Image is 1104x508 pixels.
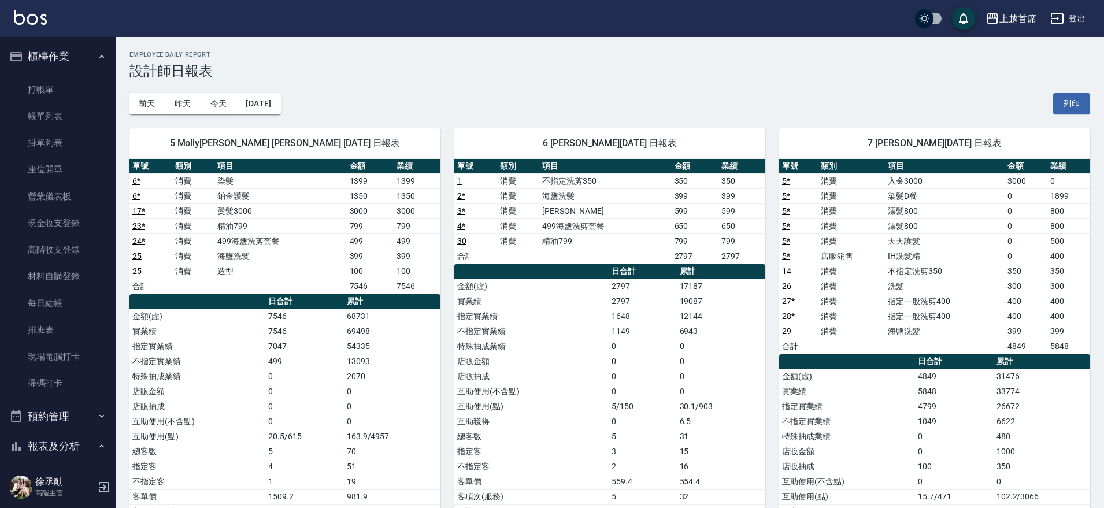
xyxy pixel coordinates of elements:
[1047,173,1090,188] td: 0
[677,474,765,489] td: 554.4
[1005,218,1047,233] td: 0
[782,281,791,291] a: 26
[994,384,1090,399] td: 33774
[347,203,394,218] td: 3000
[915,489,993,504] td: 15.7/471
[1005,339,1047,354] td: 4849
[35,488,94,498] p: 高階主管
[129,354,265,369] td: 不指定實業績
[214,159,346,174] th: 項目
[394,279,440,294] td: 7546
[172,249,215,264] td: 消費
[1053,93,1090,114] button: 列印
[1005,188,1047,203] td: 0
[994,414,1090,429] td: 6622
[1005,173,1047,188] td: 3000
[214,218,346,233] td: 精油799
[454,249,497,264] td: 合計
[779,444,915,459] td: 店販金額
[457,236,466,246] a: 30
[132,251,142,261] a: 25
[677,429,765,444] td: 31
[394,203,440,218] td: 3000
[1047,218,1090,233] td: 800
[201,93,237,114] button: 今天
[915,369,993,384] td: 4849
[347,279,394,294] td: 7546
[1005,309,1047,324] td: 400
[1047,294,1090,309] td: 400
[609,279,677,294] td: 2797
[129,489,265,504] td: 客單價
[344,414,440,429] td: 0
[1047,249,1090,264] td: 400
[915,384,993,399] td: 5848
[497,203,540,218] td: 消費
[344,444,440,459] td: 70
[994,369,1090,384] td: 31476
[885,249,1005,264] td: IH洗髮精
[9,476,32,499] img: Person
[1005,279,1047,294] td: 300
[677,354,765,369] td: 0
[718,233,765,249] td: 799
[672,159,718,174] th: 金額
[454,339,609,354] td: 特殊抽成業績
[885,309,1005,324] td: 指定一般洗剪400
[818,249,885,264] td: 店販銷售
[1005,294,1047,309] td: 400
[672,188,718,203] td: 399
[793,138,1076,149] span: 7 [PERSON_NAME][DATE] 日報表
[677,324,765,339] td: 6943
[994,429,1090,444] td: 480
[539,159,671,174] th: 項目
[994,489,1090,504] td: 102.2/3066
[672,249,718,264] td: 2797
[885,233,1005,249] td: 天天護髮
[915,354,993,369] th: 日合計
[5,402,111,432] button: 預約管理
[915,429,993,444] td: 0
[129,474,265,489] td: 不指定客
[915,444,993,459] td: 0
[782,327,791,336] a: 29
[609,474,677,489] td: 559.4
[1047,339,1090,354] td: 5848
[344,384,440,399] td: 0
[497,173,540,188] td: 消費
[539,233,671,249] td: 精油799
[265,369,343,384] td: 0
[172,203,215,218] td: 消費
[454,474,609,489] td: 客單價
[818,188,885,203] td: 消費
[143,138,427,149] span: 5 Molly[PERSON_NAME] [PERSON_NAME] [DATE] 日報表
[677,279,765,294] td: 17187
[915,399,993,414] td: 4799
[677,399,765,414] td: 30.1/903
[5,370,111,396] a: 掃碼打卡
[344,309,440,324] td: 68731
[172,233,215,249] td: 消費
[129,324,265,339] td: 實業績
[539,203,671,218] td: [PERSON_NAME]
[344,369,440,384] td: 2070
[5,431,111,461] button: 報表及分析
[779,399,915,414] td: 指定實業績
[347,218,394,233] td: 799
[454,279,609,294] td: 金額(虛)
[265,444,343,459] td: 5
[672,203,718,218] td: 599
[5,466,111,492] a: 報表目錄
[454,429,609,444] td: 總客數
[129,339,265,354] td: 指定實業績
[677,459,765,474] td: 16
[1005,264,1047,279] td: 350
[718,188,765,203] td: 399
[1005,233,1047,249] td: 0
[5,156,111,183] a: 座位開單
[129,279,172,294] td: 合計
[347,188,394,203] td: 1350
[779,429,915,444] td: 特殊抽成業績
[468,138,751,149] span: 6 [PERSON_NAME][DATE] 日報表
[5,210,111,236] a: 現金收支登錄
